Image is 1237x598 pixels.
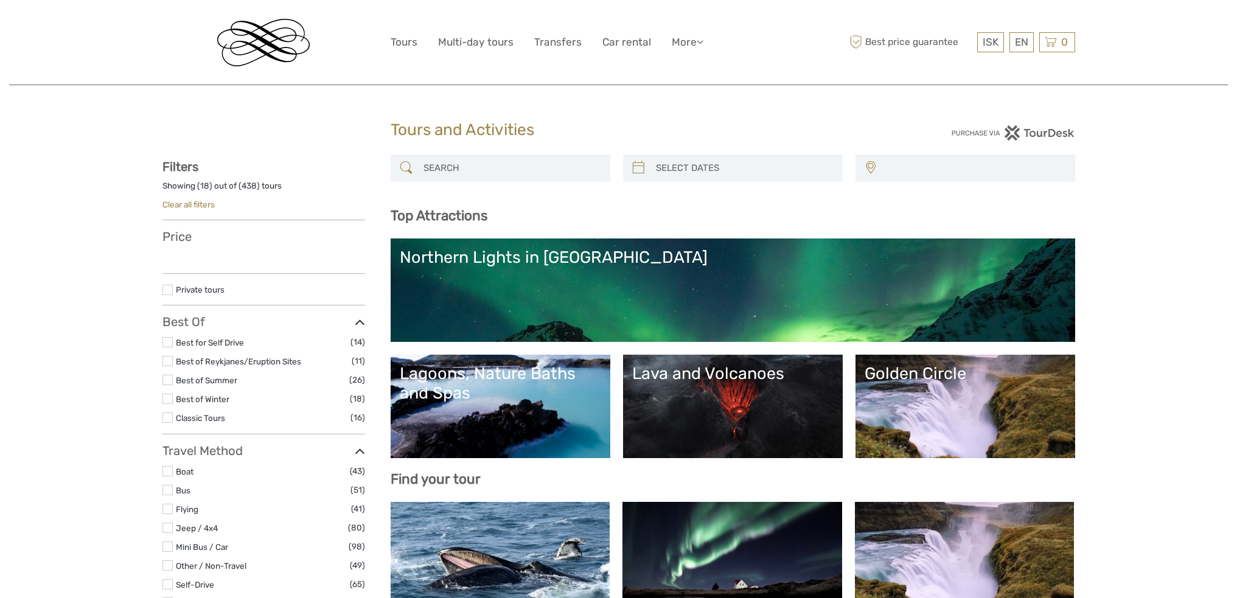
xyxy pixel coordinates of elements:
[391,471,481,487] b: Find your tour
[602,33,651,51] a: Car rental
[632,364,834,383] div: Lava and Volcanoes
[865,364,1066,383] div: Golden Circle
[419,158,604,179] input: SEARCH
[352,354,365,368] span: (11)
[162,229,365,244] h3: Price
[847,32,974,52] span: Best price guarantee
[162,315,365,329] h3: Best Of
[176,285,225,294] a: Private tours
[350,464,365,478] span: (43)
[200,180,209,192] label: 18
[1059,36,1070,48] span: 0
[217,19,310,66] img: Reykjavik Residence
[391,33,417,51] a: Tours
[176,394,229,404] a: Best of Winter
[176,485,190,495] a: Bus
[672,33,703,51] a: More
[983,36,998,48] span: ISK
[176,561,246,571] a: Other / Non-Travel
[176,413,225,423] a: Classic Tours
[1009,32,1034,52] div: EN
[651,158,837,179] input: SELECT DATES
[176,356,301,366] a: Best of Reykjanes/Eruption Sites
[176,375,237,385] a: Best of Summer
[391,120,847,140] h1: Tours and Activities
[865,364,1066,449] a: Golden Circle
[350,577,365,591] span: (65)
[176,338,244,347] a: Best for Self Drive
[242,180,257,192] label: 438
[176,523,218,533] a: Jeep / 4x4
[349,373,365,387] span: (26)
[348,521,365,535] span: (80)
[350,392,365,406] span: (18)
[951,125,1075,141] img: PurchaseViaTourDesk.png
[400,248,1066,267] div: Northern Lights in [GEOGRAPHIC_DATA]
[534,33,582,51] a: Transfers
[400,248,1066,333] a: Northern Lights in [GEOGRAPHIC_DATA]
[400,364,601,403] div: Lagoons, Nature Baths and Spas
[162,180,365,199] div: Showing ( ) out of ( ) tours
[350,483,365,497] span: (51)
[176,467,193,476] a: Boat
[162,443,365,458] h3: Travel Method
[351,502,365,516] span: (41)
[438,33,514,51] a: Multi-day tours
[176,542,228,552] a: Mini Bus / Car
[400,364,601,449] a: Lagoons, Nature Baths and Spas
[176,504,198,514] a: Flying
[162,159,198,174] strong: Filters
[632,364,834,449] a: Lava and Volcanoes
[162,200,215,209] a: Clear all filters
[350,411,365,425] span: (16)
[350,558,365,572] span: (49)
[391,207,487,224] b: Top Attractions
[350,335,365,349] span: (14)
[349,540,365,554] span: (98)
[176,580,214,589] a: Self-Drive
